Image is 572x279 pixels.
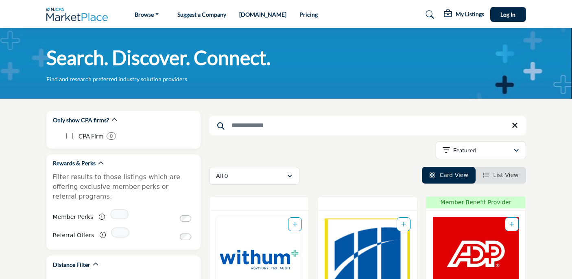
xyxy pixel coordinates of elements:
[429,172,468,178] a: View Card
[53,116,109,124] h2: Only show CPA firms?
[53,172,194,201] p: Filter results to those listings which are offering exclusive member perks or referral programs.
[239,11,286,18] a: [DOMAIN_NAME]
[110,133,113,139] b: 0
[53,210,94,224] label: Member Perks
[509,221,514,227] a: Add To List
[422,167,476,184] li: Card View
[293,221,297,227] a: Add To List
[429,198,523,207] span: Member Benefit Provider
[66,133,73,139] input: CPA Firm checkbox
[444,10,484,19] div: My Listings
[209,116,526,135] input: Search Keyword
[209,167,299,185] button: All 0
[180,234,191,240] input: Switch to Referral Offers
[46,75,187,83] p: Find and research preferred industry solution providers
[177,11,226,18] a: Suggest a Company
[453,146,476,154] p: Featured
[180,215,191,222] input: Switch to Member Perks
[46,45,271,70] h1: Search. Discover. Connect.
[46,8,112,21] img: Site Logo
[53,261,90,269] h2: Distance Filter
[483,172,519,178] a: View List
[401,221,406,227] a: Add To List
[500,11,515,18] span: Log In
[299,11,318,18] a: Pricing
[79,132,103,141] p: CPA Firm: CPA Firm
[456,11,484,18] h5: My Listings
[476,167,526,184] li: List View
[493,172,518,178] span: List View
[216,172,228,180] p: All 0
[436,141,526,159] button: Featured
[129,9,164,20] a: Browse
[53,159,96,167] h2: Rewards & Perks
[439,172,468,178] span: Card View
[418,8,439,21] a: Search
[53,228,94,242] label: Referral Offers
[107,132,116,140] div: 0 Results For CPA Firm
[490,7,526,22] button: Log In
